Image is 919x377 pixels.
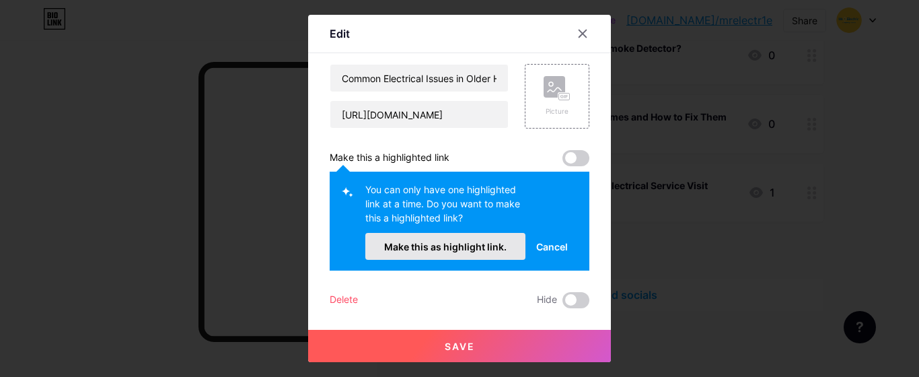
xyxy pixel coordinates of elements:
[365,233,525,260] button: Make this as highlight link.
[330,26,350,42] div: Edit
[536,240,568,254] span: Cancel
[330,65,508,92] input: Title
[537,292,557,308] span: Hide
[384,241,507,252] span: Make this as highlight link.
[330,101,508,128] input: URL
[308,330,611,362] button: Save
[544,106,571,116] div: Picture
[445,341,475,352] span: Save
[525,233,579,260] button: Cancel
[330,150,449,166] div: Make this a highlighted link
[365,182,525,233] div: You can only have one highlighted link at a time. Do you want to make this a highlighted link?
[330,292,358,308] div: Delete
